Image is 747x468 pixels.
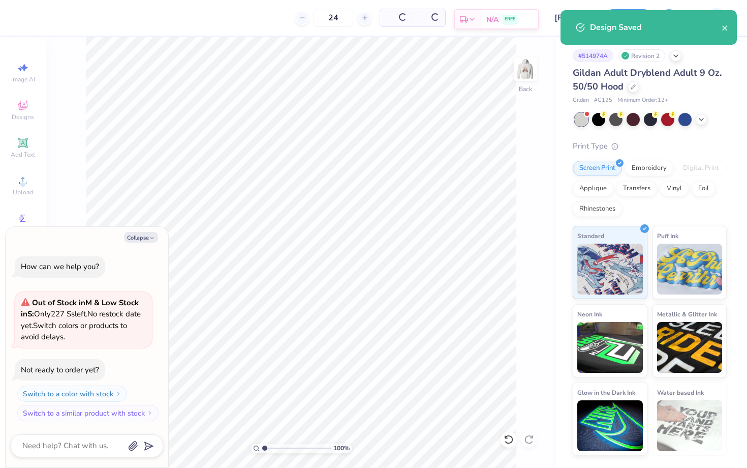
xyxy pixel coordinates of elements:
span: Designs [12,113,34,121]
input: Untitled Design [547,8,597,28]
span: Metallic & Glitter Ink [657,309,717,319]
img: Neon Ink [577,322,643,373]
span: No restock date yet. [21,309,141,331]
div: How can we help you? [21,261,99,272]
strong: Out of Stock in M [32,298,94,308]
span: Neon Ink [577,309,602,319]
button: Switch to a similar product with stock [17,405,159,421]
span: Glow in the Dark Ink [577,387,635,398]
img: Water based Ink [657,400,723,451]
div: Design Saved [590,21,722,34]
img: Switch to a similar product with stock [147,410,153,416]
span: Only 227 Ss left. Switch colors or products to avoid delays. [21,298,141,342]
span: Image AI [11,75,35,83]
span: FREE [505,16,515,23]
span: Greek [15,226,31,234]
button: close [722,21,729,34]
img: Glow in the Dark Ink [577,400,643,451]
div: Not ready to order yet? [21,365,99,375]
button: Collapse [124,232,158,243]
span: Add Text [11,151,35,159]
span: Upload [13,188,33,196]
input: – – [314,9,353,27]
img: Switch to a color with stock [115,391,121,397]
img: Metallic & Glitter Ink [657,322,723,373]
span: Water based Ink [657,387,704,398]
button: Switch to a color with stock [17,386,127,402]
span: 100 % [333,444,350,453]
span: N/A [486,14,499,25]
